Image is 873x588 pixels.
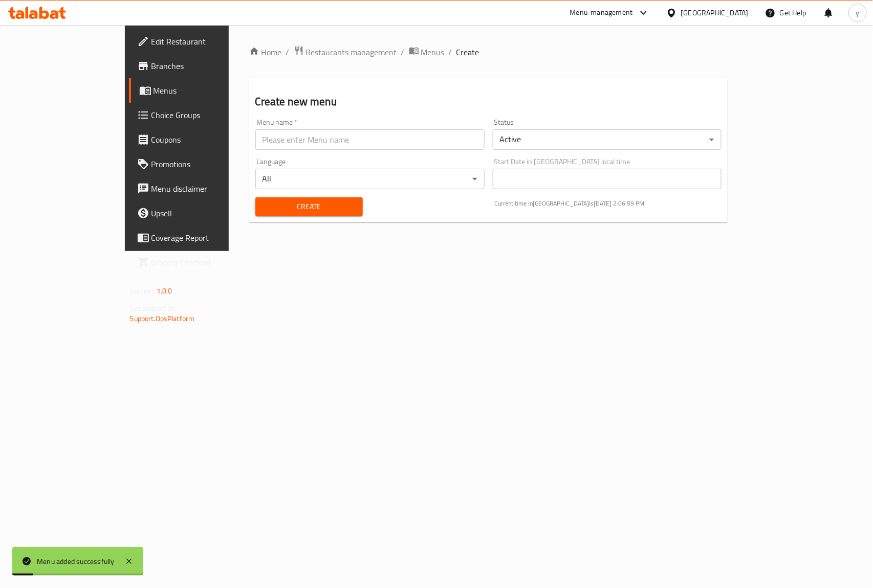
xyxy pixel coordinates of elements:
button: Create [255,197,363,216]
span: Grocery Checklist [151,256,263,268]
li: / [401,46,405,58]
a: Choice Groups [129,103,271,127]
a: Upsell [129,201,271,225]
span: Restaurants management [306,46,397,58]
a: Branches [129,54,271,78]
a: Promotions [129,152,271,176]
div: All [255,169,485,189]
span: Coupons [151,133,263,146]
span: 1.0.0 [157,284,172,298]
a: Menus [409,46,445,59]
span: Get support on: [130,302,177,315]
span: Create [264,200,355,213]
span: Edit Restaurant [151,35,263,48]
div: Menu-management [570,7,633,19]
span: y [856,7,859,18]
li: / [449,46,452,58]
input: Please enter Menu name [255,129,485,150]
span: Coverage Report [151,232,263,244]
a: Restaurants management [294,46,397,59]
span: Create [456,46,479,58]
span: Version: [130,284,155,298]
div: Active [493,129,722,150]
div: [GEOGRAPHIC_DATA] [681,7,749,18]
h2: Create new menu [255,94,722,109]
p: Current time in [GEOGRAPHIC_DATA] is [DATE] 2:06:59 PM [495,199,722,208]
span: Menu disclaimer [151,183,263,195]
a: Edit Restaurant [129,29,271,54]
a: Support.OpsPlatform [130,312,195,325]
span: Menus [421,46,445,58]
div: Menu added successfully [37,556,115,567]
span: Choice Groups [151,109,263,121]
a: Grocery Checklist [129,250,271,275]
span: Branches [151,60,263,72]
span: Upsell [151,207,263,219]
li: / [286,46,290,58]
a: Menu disclaimer [129,176,271,201]
a: Menus [129,78,271,103]
a: Coupons [129,127,271,152]
a: Coverage Report [129,225,271,250]
span: Menus [154,84,263,97]
nav: breadcrumb [249,46,728,59]
span: Promotions [151,158,263,170]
